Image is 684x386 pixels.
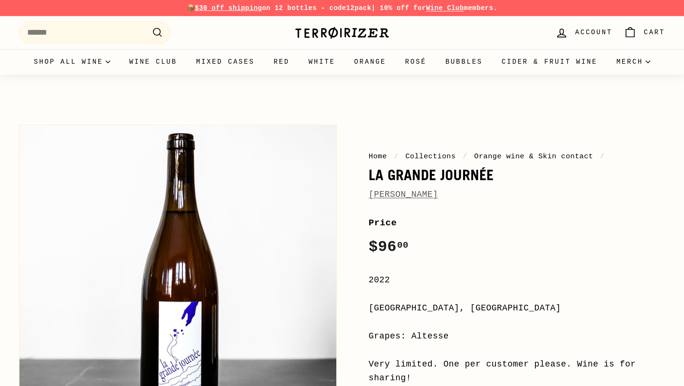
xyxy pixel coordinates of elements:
[369,238,408,256] span: $96
[369,151,665,162] nav: breadcrumbs
[345,49,396,75] a: Orange
[19,3,665,13] p: 📦 on 12 bottles - code | 10% off for members.
[426,4,464,12] a: Wine Club
[396,49,436,75] a: Rosé
[598,152,607,161] span: /
[369,273,665,287] div: 2022
[391,152,401,161] span: /
[346,4,371,12] strong: 12pack
[195,4,262,12] span: $30 off shipping
[644,27,665,38] span: Cart
[369,216,665,230] label: Price
[607,49,660,75] summary: Merch
[405,152,456,161] a: Collections
[187,49,264,75] a: Mixed Cases
[618,19,671,47] a: Cart
[120,49,187,75] a: Wine Club
[397,240,408,251] sup: 00
[550,19,618,47] a: Account
[369,152,387,161] a: Home
[460,152,470,161] span: /
[264,49,299,75] a: Red
[369,357,665,385] div: Very limited. One per customer please. Wine is for sharing!
[369,301,665,315] div: [GEOGRAPHIC_DATA], [GEOGRAPHIC_DATA]
[299,49,345,75] a: White
[474,152,593,161] a: Orange wine & Skin contact
[369,167,665,183] h1: La Grande Journée
[575,27,612,38] span: Account
[24,49,120,75] summary: Shop all wine
[436,49,492,75] a: Bubbles
[369,329,665,343] div: Grapes: Altesse
[492,49,607,75] a: Cider & Fruit Wine
[369,190,438,199] a: [PERSON_NAME]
